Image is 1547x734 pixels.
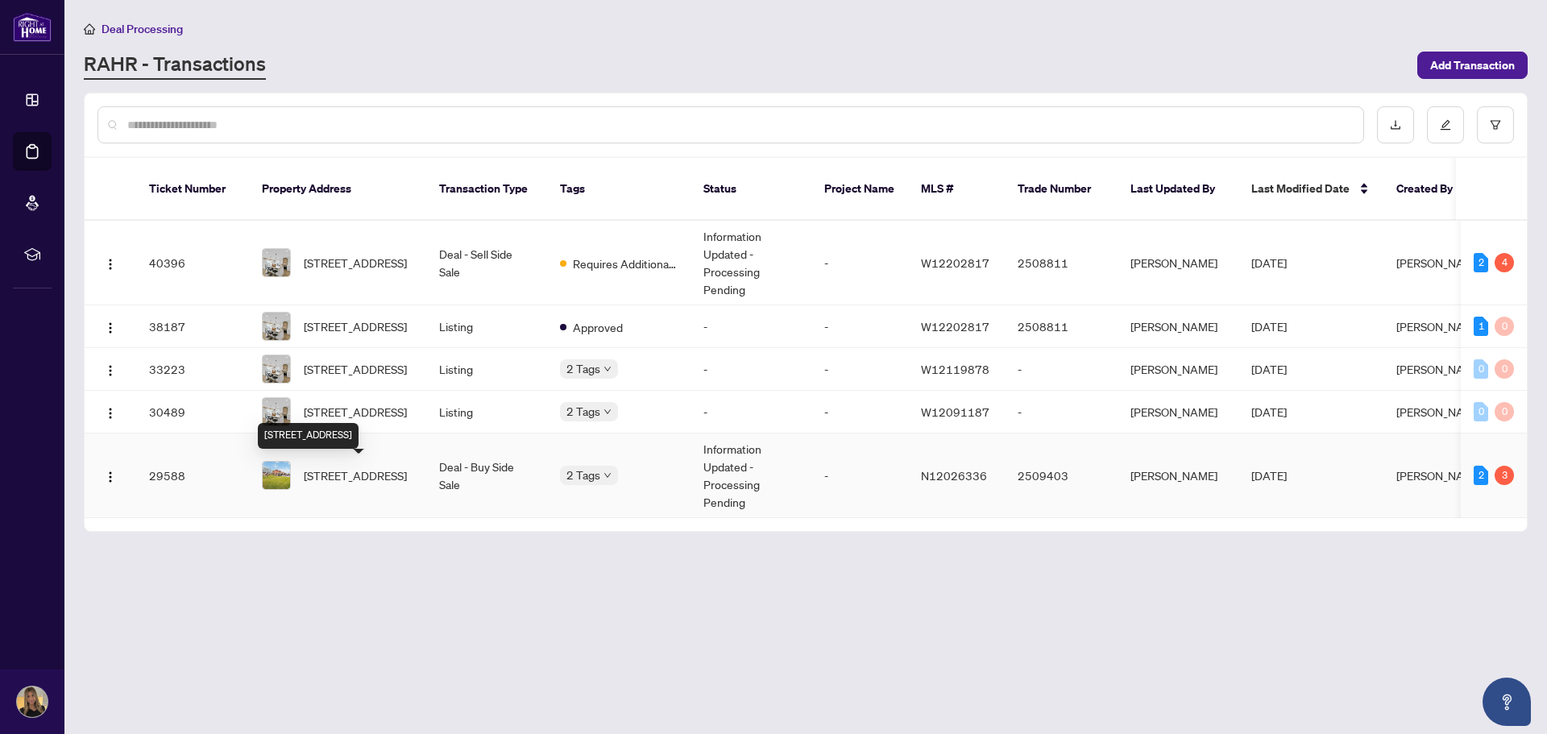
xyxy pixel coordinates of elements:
span: [STREET_ADDRESS] [304,403,407,421]
span: 2 Tags [566,359,600,378]
th: Last Updated By [1118,158,1238,221]
span: download [1390,119,1401,131]
span: [STREET_ADDRESS] [304,360,407,378]
th: MLS # [908,158,1005,221]
span: [DATE] [1251,255,1287,270]
td: Deal - Buy Side Sale [426,433,547,518]
td: - [1005,391,1118,433]
span: [STREET_ADDRESS] [304,317,407,335]
button: Logo [97,356,123,382]
span: [DATE] [1251,404,1287,419]
td: - [691,348,811,391]
td: Deal - Sell Side Sale [426,221,547,305]
span: home [84,23,95,35]
th: Status [691,158,811,221]
span: W12091187 [921,404,989,419]
div: 0 [1474,402,1488,421]
span: W12202817 [921,255,989,270]
td: Information Updated - Processing Pending [691,221,811,305]
td: [PERSON_NAME] [1118,391,1238,433]
button: filter [1477,106,1514,143]
th: Trade Number [1005,158,1118,221]
span: W12119878 [921,362,989,376]
span: [PERSON_NAME] [1396,362,1483,376]
td: 29588 [136,433,249,518]
a: RAHR - Transactions [84,51,266,80]
img: Logo [104,471,117,483]
button: Logo [97,250,123,276]
img: Logo [104,407,117,420]
td: 30489 [136,391,249,433]
span: down [603,471,612,479]
td: Listing [426,305,547,348]
img: thumbnail-img [263,462,290,489]
span: [PERSON_NAME] [1396,404,1483,419]
span: W12202817 [921,319,989,334]
button: Logo [97,462,123,488]
td: 40396 [136,221,249,305]
img: thumbnail-img [263,249,290,276]
img: Logo [104,321,117,334]
th: Tags [547,158,691,221]
th: Property Address [249,158,426,221]
span: Approved [573,318,623,336]
td: Information Updated - Processing Pending [691,433,811,518]
td: 38187 [136,305,249,348]
span: down [603,408,612,416]
td: [PERSON_NAME] [1118,433,1238,518]
td: Listing [426,391,547,433]
td: [PERSON_NAME] [1118,305,1238,348]
img: Logo [104,258,117,271]
span: edit [1440,119,1451,131]
div: 0 [1495,359,1514,379]
span: Requires Additional Docs [573,255,678,272]
td: 2508811 [1005,221,1118,305]
div: 0 [1495,317,1514,336]
th: Transaction Type [426,158,547,221]
span: [PERSON_NAME] [1396,319,1483,334]
button: Open asap [1483,678,1531,726]
span: N12026336 [921,468,987,483]
div: 0 [1495,402,1514,421]
span: Add Transaction [1430,52,1515,78]
span: 2 Tags [566,466,600,484]
td: - [691,305,811,348]
span: filter [1490,119,1501,131]
td: Listing [426,348,547,391]
td: 33223 [136,348,249,391]
th: Last Modified Date [1238,158,1383,221]
td: - [811,221,908,305]
span: down [603,365,612,373]
span: [PERSON_NAME] [1396,468,1483,483]
img: thumbnail-img [263,355,290,383]
span: [STREET_ADDRESS] [304,254,407,272]
div: [STREET_ADDRESS] [258,423,359,449]
td: - [811,348,908,391]
div: 3 [1495,466,1514,485]
th: Project Name [811,158,908,221]
td: - [811,433,908,518]
span: 2 Tags [566,402,600,421]
th: Ticket Number [136,158,249,221]
span: [DATE] [1251,319,1287,334]
td: - [811,305,908,348]
td: - [1005,348,1118,391]
span: [DATE] [1251,468,1287,483]
img: thumbnail-img [263,398,290,425]
span: [DATE] [1251,362,1287,376]
td: 2508811 [1005,305,1118,348]
span: [STREET_ADDRESS] [304,467,407,484]
button: Logo [97,313,123,339]
img: Profile Icon [17,686,48,717]
div: 1 [1474,317,1488,336]
span: Last Modified Date [1251,180,1350,197]
button: Logo [97,399,123,425]
th: Created By [1383,158,1480,221]
img: thumbnail-img [263,313,290,340]
img: Logo [104,364,117,377]
span: [PERSON_NAME] [1396,255,1483,270]
td: - [811,391,908,433]
div: 4 [1495,253,1514,272]
span: Deal Processing [102,22,183,36]
button: edit [1427,106,1464,143]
